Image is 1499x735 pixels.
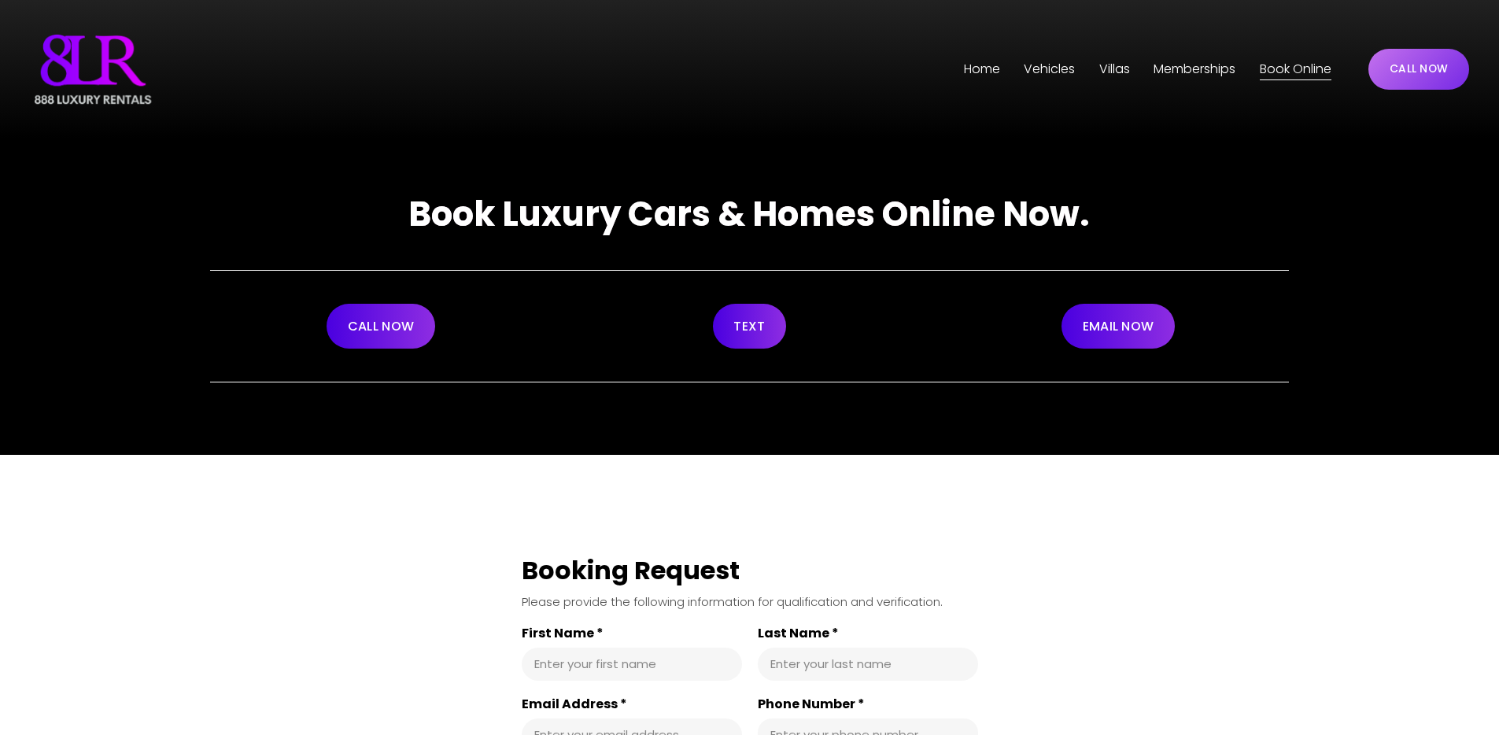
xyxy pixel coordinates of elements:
[770,656,965,672] input: Last Name *
[1099,57,1130,82] a: folder dropdown
[522,626,742,641] label: First Name *
[1368,49,1469,90] a: CALL NOW
[534,656,729,672] input: First Name *
[1154,57,1235,82] a: Memberships
[713,304,787,349] a: TEXT
[1099,58,1130,81] span: Villas
[408,190,1090,238] strong: Book Luxury Cars & Homes Online Now.
[327,304,435,349] a: CALL NOW
[758,696,978,712] label: Phone Number *
[30,30,156,109] img: Luxury Car &amp; Home Rentals For Every Occasion
[1061,304,1175,349] a: EMAIL NOW
[522,554,978,587] div: Booking Request
[964,57,1000,82] a: Home
[1024,57,1075,82] a: folder dropdown
[1260,57,1331,82] a: Book Online
[758,626,978,641] label: Last Name *
[522,696,742,712] label: Email Address *
[522,593,978,610] div: Please provide the following information for qualification and verification.
[1024,58,1075,81] span: Vehicles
